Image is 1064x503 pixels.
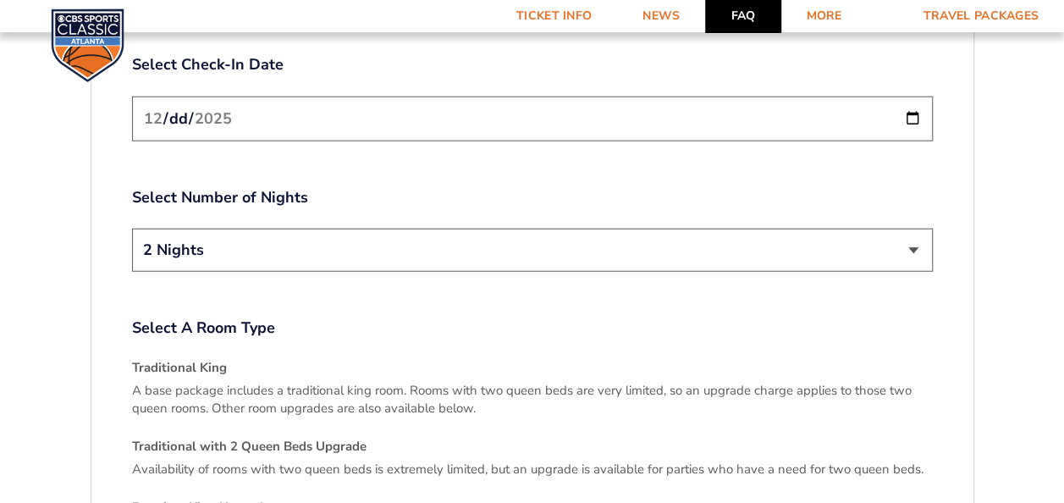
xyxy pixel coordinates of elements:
[132,359,933,377] h4: Traditional King
[132,318,933,339] label: Select A Room Type
[51,8,124,82] img: CBS Sports Classic
[132,438,933,456] h4: Traditional with 2 Queen Beds Upgrade
[132,382,933,417] p: A base package includes a traditional king room. Rooms with two queen beds are very limited, so a...
[132,187,933,208] label: Select Number of Nights
[132,461,933,478] p: Availability of rooms with two queen beds is extremely limited, but an upgrade is available for p...
[132,54,933,75] label: Select Check-In Date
